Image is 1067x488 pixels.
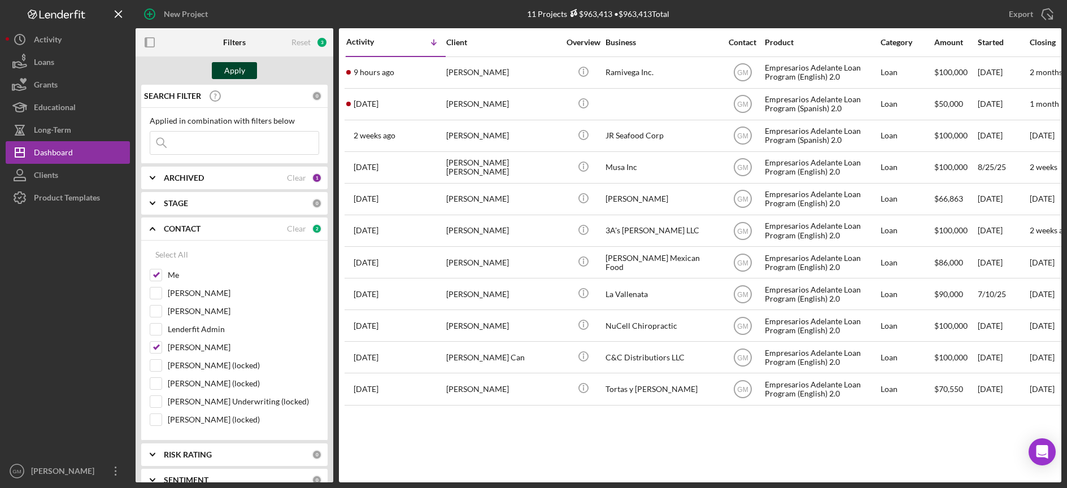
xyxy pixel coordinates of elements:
span: $100,000 [934,352,968,362]
span: $86,000 [934,258,963,267]
div: Activity [346,37,396,46]
div: Loan [881,184,933,214]
b: STAGE [164,199,188,208]
div: Reset [291,38,311,47]
label: [PERSON_NAME] [168,287,319,299]
time: 2025-09-22 07:49 [354,68,394,77]
div: Open Intercom Messenger [1029,438,1056,465]
time: [DATE] [1030,258,1055,267]
div: Educational [34,96,76,121]
b: CONTACT [164,224,201,233]
div: Empresarios Adelante Loan Program (English) 2.0 [765,247,878,277]
div: Export [1009,3,1033,25]
div: Loan [881,374,933,404]
div: 11 Projects • $963,413 Total [527,9,669,19]
div: 7/10/25 [978,279,1029,309]
div: JR Seafood Corp [606,121,718,151]
div: Empresarios Adelante Loan Program (Spanish) 2.0 [765,121,878,151]
button: Long-Term [6,119,130,141]
div: [DATE] [978,121,1029,151]
div: New Project [164,3,208,25]
div: [PERSON_NAME] Can [446,342,559,372]
b: SEARCH FILTER [144,91,201,101]
time: [DATE] [1030,321,1055,330]
b: SENTIMENT [164,476,208,485]
span: $100,000 [934,321,968,330]
time: 2025-07-25 02:09 [354,226,378,235]
div: 3A's [PERSON_NAME] LLC [606,216,718,246]
div: Loan [881,89,933,119]
div: Tortas y [PERSON_NAME] [606,374,718,404]
b: ARCHIVED [164,173,204,182]
text: GM [737,290,748,298]
div: Loan [881,216,933,246]
b: Filters [223,38,246,47]
time: 2 months [1030,67,1062,77]
button: Educational [6,96,130,119]
span: $100,000 [934,130,968,140]
time: 2025-06-26 22:54 [354,353,378,362]
div: Applied in combination with filters below [150,116,319,125]
span: $90,000 [934,289,963,299]
div: Clear [287,224,306,233]
time: 2025-08-08 15:22 [354,194,378,203]
div: Grants [34,73,58,99]
span: $70,550 [934,384,963,394]
div: Apply [224,62,245,79]
label: [PERSON_NAME] [168,342,319,353]
text: GM [737,195,748,203]
div: [PERSON_NAME] [28,460,102,485]
div: 2 [312,224,322,234]
div: 0 [312,198,322,208]
div: Loan [881,279,933,309]
div: Empresarios Adelante Loan Program (English) 2.0 [765,311,878,341]
label: [PERSON_NAME] (locked) [168,360,319,371]
div: Clear [287,173,306,182]
text: GM [737,132,748,140]
div: Client [446,38,559,47]
div: Select All [155,243,188,266]
div: 0 [312,475,322,485]
div: [PERSON_NAME] [606,184,718,214]
text: GM [737,322,748,330]
div: [PERSON_NAME] [446,279,559,309]
div: Product Templates [34,186,100,212]
time: 2025-08-25 19:56 [354,163,378,172]
div: $963,413 [567,9,612,19]
time: 1 month [1030,99,1059,108]
div: Loan [881,311,933,341]
div: 0 [312,450,322,460]
div: Empresarios Adelante Loan Program (English) 2.0 [765,279,878,309]
text: GM [737,101,748,108]
div: [DATE] [978,184,1029,214]
div: Started [978,38,1029,47]
button: Select All [150,243,194,266]
label: [PERSON_NAME] [168,306,319,317]
div: Overview [562,38,604,47]
div: [DATE] [978,216,1029,246]
label: [PERSON_NAME] (locked) [168,378,319,389]
div: Category [881,38,933,47]
div: Long-Term [34,119,71,144]
button: Loans [6,51,130,73]
div: La Vallenata [606,279,718,309]
button: Grants [6,73,130,96]
time: [DATE] [1030,289,1055,299]
div: [DATE] [978,374,1029,404]
label: Me [168,269,319,281]
div: [DATE] [978,89,1029,119]
span: $50,000 [934,99,963,108]
div: 0 [312,91,322,101]
span: $66,863 [934,194,963,203]
button: Activity [6,28,130,51]
div: [PERSON_NAME] Mexican Food [606,247,718,277]
time: 2025-07-23 01:10 [354,258,378,267]
a: Clients [6,164,130,186]
div: Empresarios Adelante Loan Program (English) 2.0 [765,342,878,372]
text: GM [737,69,748,77]
div: Empresarios Adelante Loan Program (English) 2.0 [765,152,878,182]
time: [DATE] [1030,130,1055,140]
div: 3 [316,37,328,48]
